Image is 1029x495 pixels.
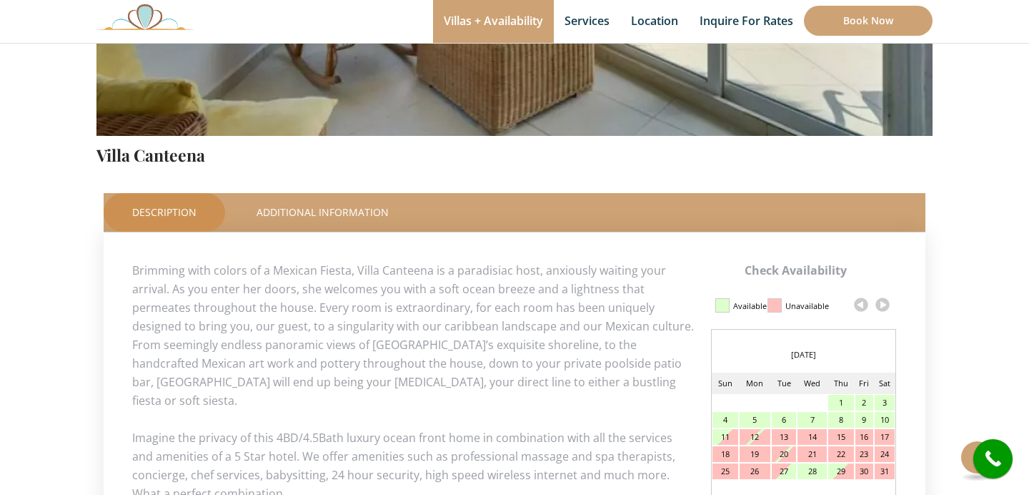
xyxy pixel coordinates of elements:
[733,294,767,318] div: Available
[855,429,873,445] div: 16
[855,464,873,479] div: 30
[712,344,895,366] div: [DATE]
[772,446,796,462] div: 20
[828,395,854,411] div: 1
[797,412,827,428] div: 7
[96,4,194,30] img: Awesome Logo
[740,446,770,462] div: 19
[875,464,895,479] div: 31
[712,373,739,394] td: Sun
[874,373,895,394] td: Sat
[828,446,854,462] div: 22
[785,294,829,318] div: Unavailable
[875,395,895,411] div: 3
[772,464,796,479] div: 27
[797,446,827,462] div: 21
[977,443,1009,475] i: call
[712,429,738,445] div: 11
[827,373,855,394] td: Thu
[973,439,1013,479] a: call
[855,395,873,411] div: 2
[797,373,827,394] td: Wed
[772,412,796,428] div: 6
[96,144,205,166] a: Villa Canteena
[739,373,771,394] td: Mon
[132,261,897,410] p: Brimming with colors of a Mexican Fiesta, Villa Canteena is a paradisiac host, anxiously waiting ...
[828,412,854,428] div: 8
[740,464,770,479] div: 26
[797,429,827,445] div: 14
[771,373,797,394] td: Tue
[712,446,738,462] div: 18
[740,429,770,445] div: 12
[104,193,225,232] a: Description
[855,446,873,462] div: 23
[228,193,417,232] a: Additional Information
[855,373,873,394] td: Fri
[740,412,770,428] div: 5
[875,429,895,445] div: 17
[828,429,854,445] div: 15
[828,464,854,479] div: 29
[772,429,796,445] div: 13
[875,412,895,428] div: 10
[797,464,827,479] div: 28
[875,446,895,462] div: 24
[712,412,738,428] div: 4
[804,6,933,36] a: Book Now
[855,412,873,428] div: 9
[712,464,738,479] div: 25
